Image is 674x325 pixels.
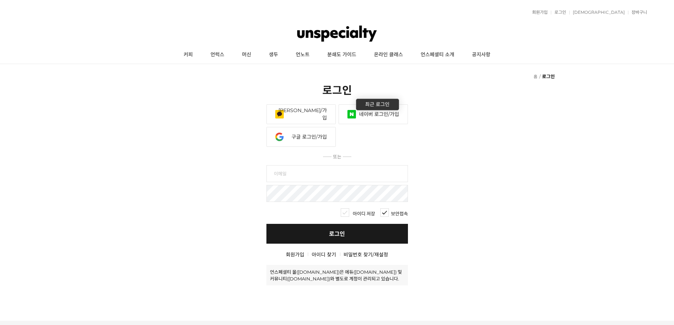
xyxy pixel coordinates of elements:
[569,10,625,14] a: [DEMOGRAPHIC_DATA]
[260,46,287,64] a: 생두
[542,74,555,79] strong: 로그인
[534,74,537,79] a: 홈
[287,46,318,64] a: 언노트
[353,210,375,217] label: 아이디 저장
[286,251,304,258] a: 회원가입
[551,10,566,14] a: 로그인
[270,268,404,282] div: 언스페셜티 몰([DOMAIN_NAME])은 에듀([DOMAIN_NAME]) 및 커뮤니티([DOMAIN_NAME])와 별도로 계정이 관리되고 있습니다.
[120,82,555,97] h2: 로그인
[266,127,336,147] a: 구글 로그인/가입
[318,46,365,64] a: 분쇄도 가이드
[266,104,336,124] a: [PERSON_NAME]/가입
[202,46,233,64] a: 언럭스
[412,46,463,64] a: 언스페셜티 소개
[175,46,202,64] a: 커피
[297,23,377,44] img: 언스페셜티 몰
[233,46,260,64] a: 머신
[529,10,548,14] a: 회원가입
[266,165,408,185] label: 아이디 또는 이메일
[266,185,408,205] label: 비밀번호
[312,251,336,258] a: 아이디 찾기
[391,210,408,217] label: 보안접속
[538,71,555,82] li: 현재 위치
[463,46,499,64] a: 공지사항
[628,10,647,14] a: 장바구니
[266,224,408,244] a: 로그인
[339,104,408,124] a: 네이버 로그인/가입
[266,165,408,182] input: 이메일
[344,251,388,258] a: 비밀번호 찾기/재설정
[365,46,412,64] a: 온라인 클래스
